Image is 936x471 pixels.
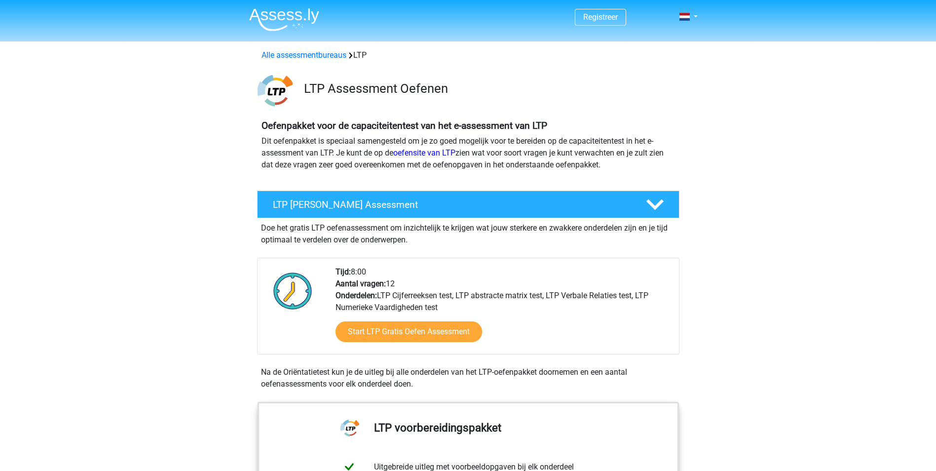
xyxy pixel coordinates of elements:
[393,148,455,157] a: oefensite van LTP
[583,12,618,22] a: Registreer
[257,366,679,390] div: Na de Oriëntatietest kun je de uitleg bij alle onderdelen van het LTP-oefenpakket doornemen en ee...
[336,291,377,300] b: Onderdelen:
[328,266,678,354] div: 8:00 12 LTP Cijferreeksen test, LTP abstracte matrix test, LTP Verbale Relaties test, LTP Numerie...
[336,267,351,276] b: Tijd:
[253,191,683,218] a: LTP [PERSON_NAME] Assessment
[304,81,672,96] h3: LTP Assessment Oefenen
[262,135,675,171] p: Dit oefenpakket is speciaal samengesteld om je zo goed mogelijk voor te bereiden op de capaciteit...
[262,50,346,60] a: Alle assessmentbureaus
[258,73,293,108] img: ltp.png
[268,266,318,315] img: Klok
[273,199,630,210] h4: LTP [PERSON_NAME] Assessment
[262,120,547,131] b: Oefenpakket voor de capaciteitentest van het e-assessment van LTP
[257,218,679,246] div: Doe het gratis LTP oefenassessment om inzichtelijk te krijgen wat jouw sterkere en zwakkere onder...
[258,49,679,61] div: LTP
[249,8,319,31] img: Assessly
[336,279,386,288] b: Aantal vragen:
[336,321,482,342] a: Start LTP Gratis Oefen Assessment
